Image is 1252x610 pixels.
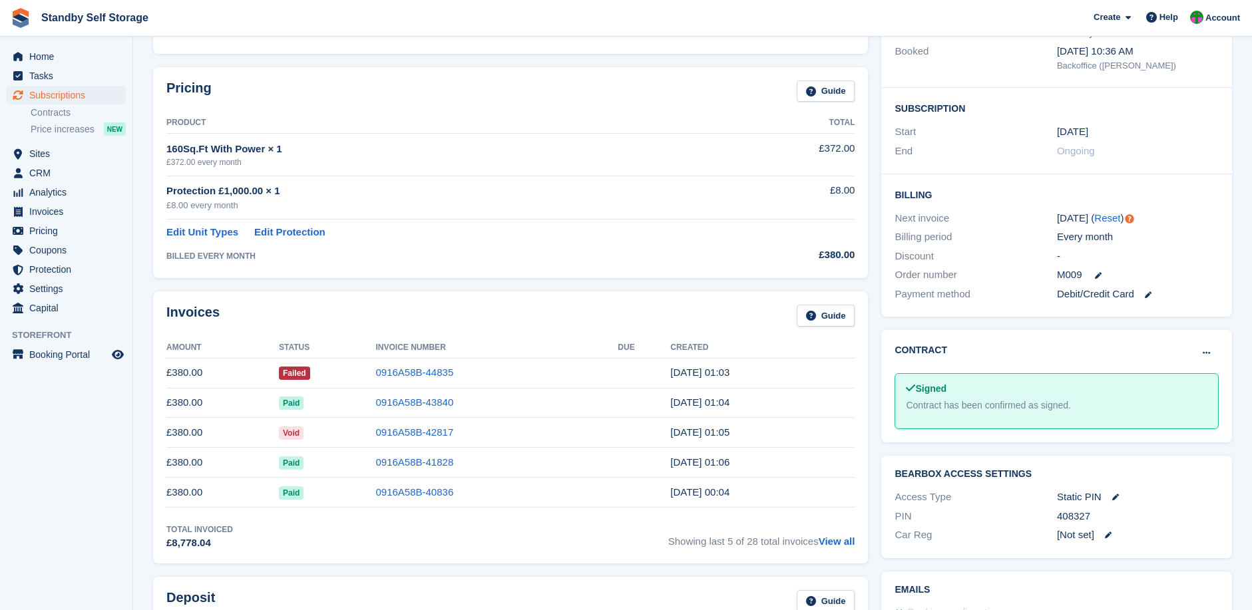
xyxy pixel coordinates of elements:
div: £372.00 every month [166,156,728,168]
div: Order number [895,267,1056,283]
div: Contract has been confirmed as signed. [906,398,1207,412]
a: 0916A58B-42817 [375,426,453,438]
h2: BearBox Access Settings [895,469,1219,480]
img: stora-icon-8386f47178a22dfd0bd8f6a31ec36ba5ce8667c1dd55bd0f319d3a0aa187defe.svg [11,8,31,28]
span: Ongoing [1057,145,1095,156]
div: Billing period [895,229,1056,245]
th: Due [618,337,670,359]
a: Contracts [31,106,126,119]
a: 0916A58B-44835 [375,367,453,378]
a: Guide [797,305,855,327]
td: £380.00 [166,448,279,478]
th: Status [279,337,375,359]
td: £8.00 [728,176,855,219]
div: £380.00 [728,247,855,263]
div: Every month [1057,229,1219,245]
div: Start [895,124,1056,140]
div: - [1057,249,1219,264]
a: Molesey [1057,27,1094,38]
a: Preview store [110,347,126,363]
img: Michelle Mustoe [1190,11,1203,24]
div: Next invoice [895,211,1056,226]
span: Account [1205,11,1240,25]
span: Storefront [12,329,132,342]
span: Paid [279,456,304,470]
span: Price increases [31,123,95,136]
th: Product [166,112,728,134]
a: menu [7,299,126,317]
div: Booked [895,44,1056,72]
time: 2025-06-23 00:04:40 UTC [670,396,730,408]
span: Home [29,47,109,66]
div: Discount [895,249,1056,264]
div: Payment method [895,287,1056,302]
a: menu [7,202,126,221]
span: Subscriptions [29,86,109,104]
td: £380.00 [166,388,279,418]
a: 0916A58B-40836 [375,486,453,498]
th: Total [728,112,855,134]
a: menu [7,345,126,364]
span: Tasks [29,67,109,85]
h2: Pricing [166,80,212,102]
a: Reset [1094,212,1120,224]
div: £8.00 every month [166,199,728,212]
time: 2025-03-23 00:04:29 UTC [670,486,730,498]
td: £380.00 [166,478,279,508]
th: Created [670,337,855,359]
h2: Subscription [895,101,1219,114]
td: £380.00 [166,358,279,388]
span: M009 [1057,267,1082,283]
div: [Not set] [1057,528,1219,543]
span: Booking Portal [29,345,109,364]
div: [DATE] 10:36 AM [1057,44,1219,59]
span: CRM [29,164,109,182]
a: View all [819,535,855,547]
th: Invoice Number [375,337,618,359]
a: menu [7,164,126,182]
div: £8,778.04 [166,535,233,551]
h2: Emails [895,585,1219,595]
a: menu [7,47,126,66]
div: NEW [104,122,126,136]
div: End [895,144,1056,159]
a: Edit Unit Types [166,225,238,240]
div: 160Sq.Ft With Power × 1 [166,142,728,157]
a: menu [7,183,126,202]
div: PIN [895,509,1056,524]
span: Create [1094,11,1120,24]
h2: Billing [895,188,1219,201]
td: £380.00 [166,418,279,448]
div: Protection £1,000.00 × 1 [166,184,728,199]
a: Standby Self Storage [36,7,154,29]
span: Help [1159,11,1178,24]
div: Car Reg [895,528,1056,543]
div: Total Invoiced [166,524,233,535]
span: Settings [29,279,109,298]
a: 0916A58B-41828 [375,456,453,468]
a: 0916A58B-43840 [375,396,453,408]
a: menu [7,222,126,240]
span: Void [279,426,304,440]
div: Tooltip anchor [1124,213,1136,225]
a: menu [7,67,126,85]
th: Amount [166,337,279,359]
span: Pricing [29,222,109,240]
span: Paid [279,486,304,500]
td: £372.00 [728,134,855,176]
span: Sites [29,144,109,163]
time: 2025-04-23 00:06:46 UTC [670,456,730,468]
div: Backoffice ([PERSON_NAME]) [1057,59,1219,73]
span: Showing last 5 of 28 total invoices [668,524,855,551]
a: menu [7,241,126,259]
time: 2025-05-23 00:05:59 UTC [670,426,730,438]
a: menu [7,279,126,298]
span: Analytics [29,183,109,202]
span: Protection [29,260,109,279]
div: Static PIN [1057,490,1219,505]
span: Coupons [29,241,109,259]
a: menu [7,144,126,163]
h2: Contract [895,343,947,357]
span: Capital [29,299,109,317]
a: Guide [797,80,855,102]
